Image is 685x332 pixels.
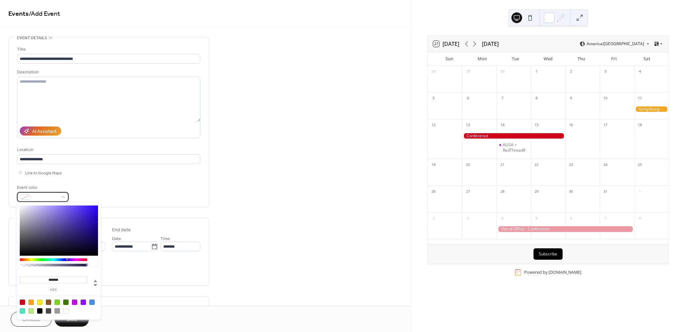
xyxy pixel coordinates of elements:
[32,128,57,135] div: AI Assistant
[25,170,62,177] span: Link to Google Maps
[533,68,540,75] div: 1
[499,52,531,66] div: Tue
[46,308,51,314] div: #4A4A4A
[533,215,540,222] div: 5
[497,142,531,153] div: AUSA + RedThreadX
[533,188,540,195] div: 29
[81,300,86,305] div: #9013FE
[17,46,199,53] div: Title
[17,184,67,191] div: Event color
[28,300,34,305] div: #F5A623
[462,133,566,139] div: Conference
[112,235,121,242] span: Date
[112,227,131,234] div: End date
[499,68,506,75] div: 30
[66,316,77,323] span: Save
[499,215,506,222] div: 4
[29,7,60,20] span: / Add Event
[567,121,575,129] div: 16
[503,142,528,153] div: AUSA + RedThreadX
[433,52,466,66] div: Sun
[46,300,51,305] div: #8B572A
[37,300,42,305] div: #F8E71C
[565,52,597,66] div: Thu
[499,121,506,129] div: 14
[11,312,52,327] button: Cancel
[634,106,669,112] div: Gettysburg-NCR Staff Ride (UT-Austin USAF ROTC)
[482,40,499,48] div: [DATE]
[533,248,563,260] button: Subscribe
[533,95,540,102] div: 8
[430,215,437,222] div: 2
[602,161,609,168] div: 24
[533,161,540,168] div: 22
[533,121,540,129] div: 15
[587,42,644,46] span: America/[GEOGRAPHIC_DATA]
[55,308,60,314] div: #9B9B9B
[431,39,462,49] button: 27[DATE]
[22,316,40,323] span: Cancel
[20,127,61,136] button: AI Assistant
[20,308,25,314] div: #50E3C2
[464,188,472,195] div: 27
[567,161,575,168] div: 23
[524,269,581,275] div: Powered by
[430,68,437,75] div: 28
[602,188,609,195] div: 31
[497,226,634,232] div: Out of Office - Conference
[8,7,29,20] a: Events
[464,68,472,75] div: 29
[636,68,644,75] div: 4
[602,68,609,75] div: 3
[72,300,77,305] div: #BD10E0
[499,161,506,168] div: 21
[567,188,575,195] div: 30
[602,121,609,129] div: 17
[63,308,69,314] div: #FFFFFF
[17,146,199,153] div: Location
[430,161,437,168] div: 19
[161,235,170,242] span: Time
[466,52,499,66] div: Mon
[20,288,87,292] label: hex
[430,95,437,102] div: 5
[499,188,506,195] div: 28
[567,68,575,75] div: 2
[602,95,609,102] div: 10
[464,161,472,168] div: 20
[464,95,472,102] div: 6
[532,52,565,66] div: Wed
[567,215,575,222] div: 6
[636,95,644,102] div: 11
[636,161,644,168] div: 25
[17,69,199,76] div: Description
[37,308,42,314] div: #000000
[636,121,644,129] div: 18
[89,300,95,305] div: #4A90E2
[63,300,69,305] div: #417505
[499,95,506,102] div: 7
[464,215,472,222] div: 3
[17,34,47,41] span: Event details
[630,52,663,66] div: Sat
[597,52,630,66] div: Fri
[430,121,437,129] div: 12
[567,95,575,102] div: 9
[430,188,437,195] div: 26
[55,300,60,305] div: #7ED321
[28,308,34,314] div: #B8E986
[636,215,644,222] div: 8
[549,269,581,275] a: [DOMAIN_NAME]
[602,215,609,222] div: 7
[464,121,472,129] div: 13
[20,300,25,305] div: #D0021B
[636,188,644,195] div: 1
